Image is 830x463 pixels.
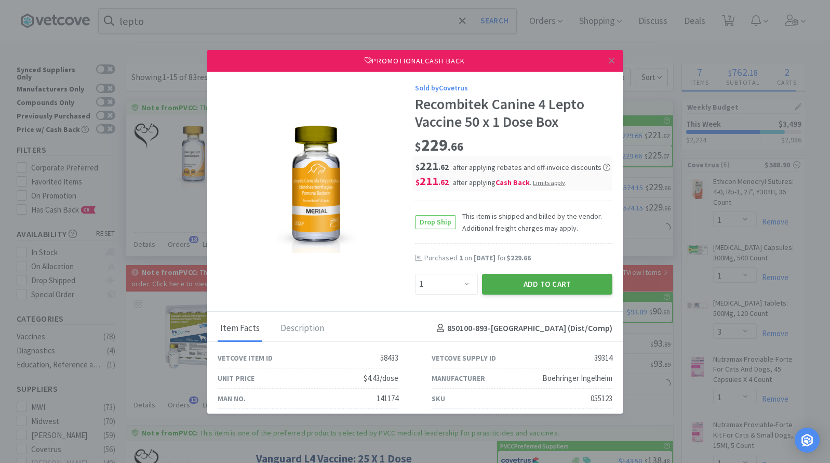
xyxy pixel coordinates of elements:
[432,373,485,384] div: Manufacturer
[415,96,612,130] div: Recombitek Canine 4 Lepto Vaccine 50 x 1 Dose Box
[218,373,255,384] div: Unit Price
[432,413,491,425] div: Unit of Measure
[459,253,463,262] span: 1
[415,135,463,155] span: 229
[474,253,496,262] span: [DATE]
[207,50,623,72] div: Promotional Cash Back
[482,274,612,295] button: Add to Cart
[453,163,610,172] span: after applying rebates and off-invoice discounts
[218,413,258,425] div: Case Qty.
[576,413,612,425] div: 50 x 1 Dose
[424,253,612,263] div: Purchased on for
[416,216,456,229] span: Drop Ship
[594,352,612,364] div: 39314
[496,178,530,187] i: Cash Back
[453,178,567,187] span: after applying .
[415,82,612,94] div: Sold by Covetrus
[276,123,357,253] img: da9a55b745a145fd898c7cfc8d64131e_39314.png
[416,162,420,172] span: $
[218,352,273,364] div: Vetcove Item ID
[432,393,445,404] div: SKU
[438,162,449,172] span: . 62
[533,178,567,187] div: .
[416,158,449,173] span: 221
[380,352,398,364] div: 58433
[542,372,612,385] div: Boehringer Ingelheim
[533,179,565,187] span: Limits apply
[278,316,327,342] div: Description
[506,253,531,262] span: $229.66
[364,372,398,385] div: $4.43/dose
[591,392,612,405] div: 055123
[448,139,463,154] span: . 66
[395,413,398,425] div: 1
[416,174,449,188] span: 211
[456,210,612,234] span: This item is shipped and billed by the vendor. Additional freight charges may apply.
[416,177,420,187] span: $
[415,139,421,154] span: $
[433,322,612,335] h4: 850100-893 - [GEOGRAPHIC_DATA] (Dist/Comp)
[218,393,246,404] div: Man No.
[795,428,820,453] div: Open Intercom Messenger
[438,177,449,187] span: . 62
[218,316,262,342] div: Item Facts
[432,352,496,364] div: Vetcove Supply ID
[377,392,398,405] div: 141174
